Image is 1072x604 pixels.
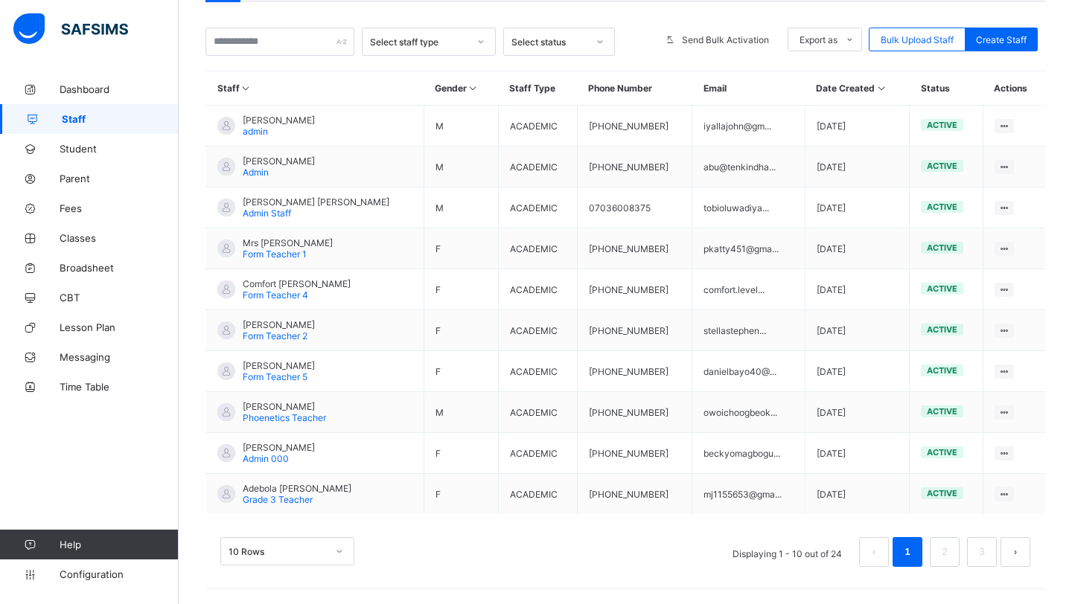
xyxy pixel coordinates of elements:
[60,83,179,95] span: Dashboard
[243,196,389,208] span: [PERSON_NAME] [PERSON_NAME]
[805,187,909,228] td: [DATE]
[60,143,179,155] span: Student
[13,13,128,45] img: safsims
[424,71,498,106] th: Gender
[60,292,179,303] span: CBT
[805,351,909,392] td: [DATE]
[692,310,805,351] td: stellastephen...
[243,483,351,494] span: Adebola [PERSON_NAME]
[967,537,997,567] li: 3
[243,248,307,260] span: Form Teacher 1
[805,433,909,474] td: [DATE]
[60,262,179,274] span: Broadsheet
[498,106,577,147] td: ACADEMIC
[498,433,577,474] td: ACADEMIC
[577,71,692,106] th: Phone Number
[498,474,577,515] td: ACADEMIC
[927,488,957,498] span: active
[721,537,853,567] li: Displaying 1 - 10 out of 24
[927,242,957,253] span: active
[60,173,179,184] span: Parent
[243,330,307,341] span: Form Teacher 2
[805,71,909,106] th: Date Created
[370,36,468,48] div: Select staff type
[577,310,692,351] td: [PHONE_NUMBER]
[937,542,951,562] a: 2
[692,147,805,187] td: abu@tenkindha...
[243,115,315,126] span: [PERSON_NAME]
[243,453,289,464] span: Admin 000
[682,34,769,45] span: Send Bulk Activation
[927,365,957,376] span: active
[498,351,577,392] td: ACADEMIC
[498,147,577,187] td: ACADEMIC
[692,269,805,310] td: comfort.level...
[243,371,307,382] span: Form Teacher 5
[424,474,498,515] td: F
[498,187,577,228] td: ACADEMIC
[927,202,957,212] span: active
[692,71,805,106] th: Email
[805,392,909,433] td: [DATE]
[498,228,577,269] td: ACADEMIC
[805,106,909,147] td: [DATE]
[243,126,268,137] span: admin
[243,167,269,178] span: Admin
[577,187,692,228] td: 07036008375
[243,360,315,371] span: [PERSON_NAME]
[881,34,954,45] span: Bulk Upload Staff
[859,537,889,567] li: 上一页
[1001,537,1030,567] button: next page
[424,310,498,351] td: F
[805,147,909,187] td: [DATE]
[974,542,989,562] a: 3
[577,228,692,269] td: [PHONE_NUMBER]
[805,228,909,269] td: [DATE]
[577,269,692,310] td: [PHONE_NUMBER]
[1001,537,1030,567] li: 下一页
[60,381,179,393] span: Time Table
[692,392,805,433] td: owoichoogbeok...
[927,120,957,130] span: active
[805,474,909,515] td: [DATE]
[577,474,692,515] td: [PHONE_NUMBER]
[243,442,315,453] span: [PERSON_NAME]
[692,187,805,228] td: tobioluwadiya...
[467,83,479,94] i: Sort in Ascending Order
[498,269,577,310] td: ACADEMIC
[498,71,577,106] th: Staff Type
[60,351,179,363] span: Messaging
[692,433,805,474] td: beckyomagbogu...
[424,433,498,474] td: F
[243,155,315,167] span: [PERSON_NAME]
[229,546,327,557] div: 10 Rows
[692,106,805,147] td: iyallajohn@gm...
[424,269,498,310] td: F
[930,537,960,567] li: 2
[243,401,326,412] span: [PERSON_NAME]
[424,147,498,187] td: M
[577,147,692,187] td: [PHONE_NUMBER]
[511,36,587,48] div: Select status
[240,83,252,94] i: Sort in Ascending Order
[60,202,179,214] span: Fees
[424,187,498,228] td: M
[577,106,692,147] td: [PHONE_NUMBER]
[577,392,692,433] td: [PHONE_NUMBER]
[910,71,983,106] th: Status
[875,83,887,94] i: Sort in Ascending Order
[927,406,957,417] span: active
[577,433,692,474] td: [PHONE_NUMBER]
[60,568,178,580] span: Configuration
[927,324,957,335] span: active
[927,447,957,457] span: active
[859,537,889,567] button: prev page
[424,392,498,433] td: M
[243,278,351,289] span: Comfort [PERSON_NAME]
[60,321,179,333] span: Lesson Plan
[805,310,909,351] td: [DATE]
[62,113,179,125] span: Staff
[243,208,291,219] span: Admin Staff
[976,34,1027,45] span: Create Staff
[927,283,957,294] span: active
